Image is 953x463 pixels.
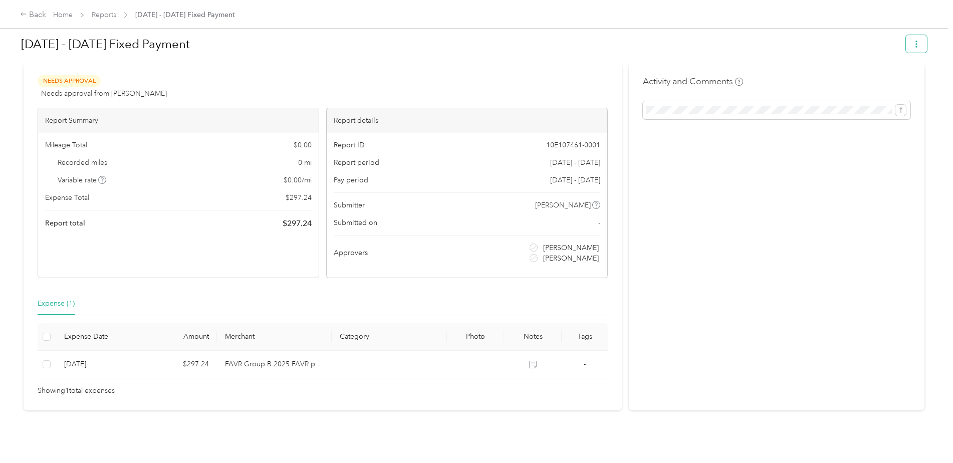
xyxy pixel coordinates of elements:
[41,88,167,99] span: Needs approval from [PERSON_NAME]
[570,332,600,341] div: Tags
[217,351,332,378] td: FAVR Group B 2025 FAVR program
[56,351,142,378] td: 9-23-2025
[535,200,591,210] span: [PERSON_NAME]
[550,175,600,185] span: [DATE] - [DATE]
[45,218,85,228] span: Report total
[56,323,142,351] th: Expense Date
[58,157,107,168] span: Recorded miles
[562,323,608,351] th: Tags
[38,385,115,396] span: Showing 1 total expenses
[334,217,377,228] span: Submitted on
[334,200,365,210] span: Submitter
[334,248,368,258] span: Approvers
[546,140,600,150] span: 10E107461-0001
[92,11,116,19] a: Reports
[142,351,217,378] td: $297.24
[447,323,505,351] th: Photo
[332,323,446,351] th: Category
[543,243,599,253] span: [PERSON_NAME]
[38,298,75,309] div: Expense (1)
[38,108,319,133] div: Report Summary
[283,217,312,229] span: $ 297.24
[21,32,899,56] h1: Sep 1 - 30, 2025 Fixed Payment
[45,192,89,203] span: Expense Total
[45,140,87,150] span: Mileage Total
[550,157,600,168] span: [DATE] - [DATE]
[286,192,312,203] span: $ 297.24
[334,140,365,150] span: Report ID
[584,360,586,368] span: -
[897,407,953,463] iframe: Everlance-gr Chat Button Frame
[217,323,332,351] th: Merchant
[334,157,379,168] span: Report period
[38,75,101,87] span: Needs Approval
[58,175,107,185] span: Variable rate
[543,253,599,264] span: [PERSON_NAME]
[562,351,608,378] td: -
[294,140,312,150] span: $ 0.00
[643,75,743,88] h4: Activity and Comments
[142,323,217,351] th: Amount
[135,10,235,20] span: [DATE] - [DATE] Fixed Payment
[20,9,46,21] div: Back
[504,323,562,351] th: Notes
[598,217,600,228] span: -
[327,108,607,133] div: Report details
[298,157,312,168] span: 0 mi
[284,175,312,185] span: $ 0.00 / mi
[334,175,368,185] span: Pay period
[53,11,73,19] a: Home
